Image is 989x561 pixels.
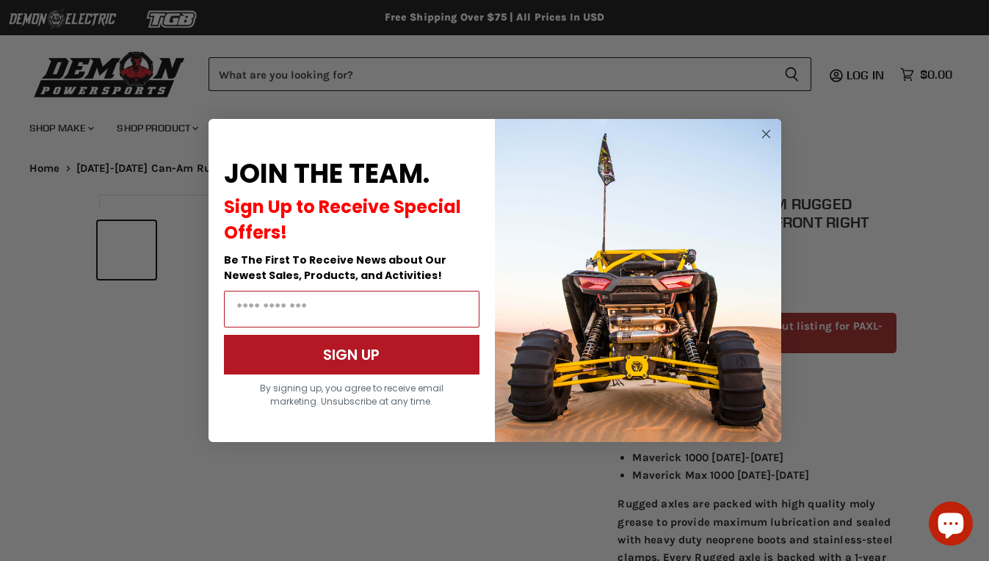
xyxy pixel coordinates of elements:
[757,125,775,143] button: Close dialog
[224,155,430,192] span: JOIN THE TEAM.
[495,119,781,442] img: a9095488-b6e7-41ba-879d-588abfab540b.jpeg
[224,253,446,283] span: Be The First To Receive News about Our Newest Sales, Products, and Activities!
[224,335,479,374] button: SIGN UP
[224,195,461,245] span: Sign Up to Receive Special Offers!
[924,502,977,549] inbox-online-store-chat: Shopify online store chat
[224,291,479,327] input: Email Address
[260,382,443,408] span: By signing up, you agree to receive email marketing. Unsubscribe at any time.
